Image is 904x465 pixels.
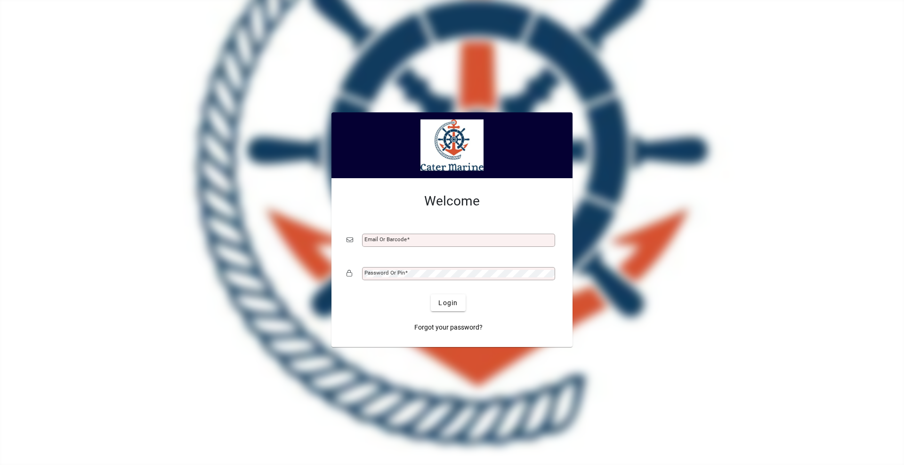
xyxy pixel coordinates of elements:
[438,298,458,308] span: Login
[431,294,465,311] button: Login
[347,193,557,209] h2: Welcome
[414,323,483,332] span: Forgot your password?
[364,269,405,276] mat-label: Password or Pin
[411,319,486,336] a: Forgot your password?
[364,236,407,243] mat-label: Email or Barcode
